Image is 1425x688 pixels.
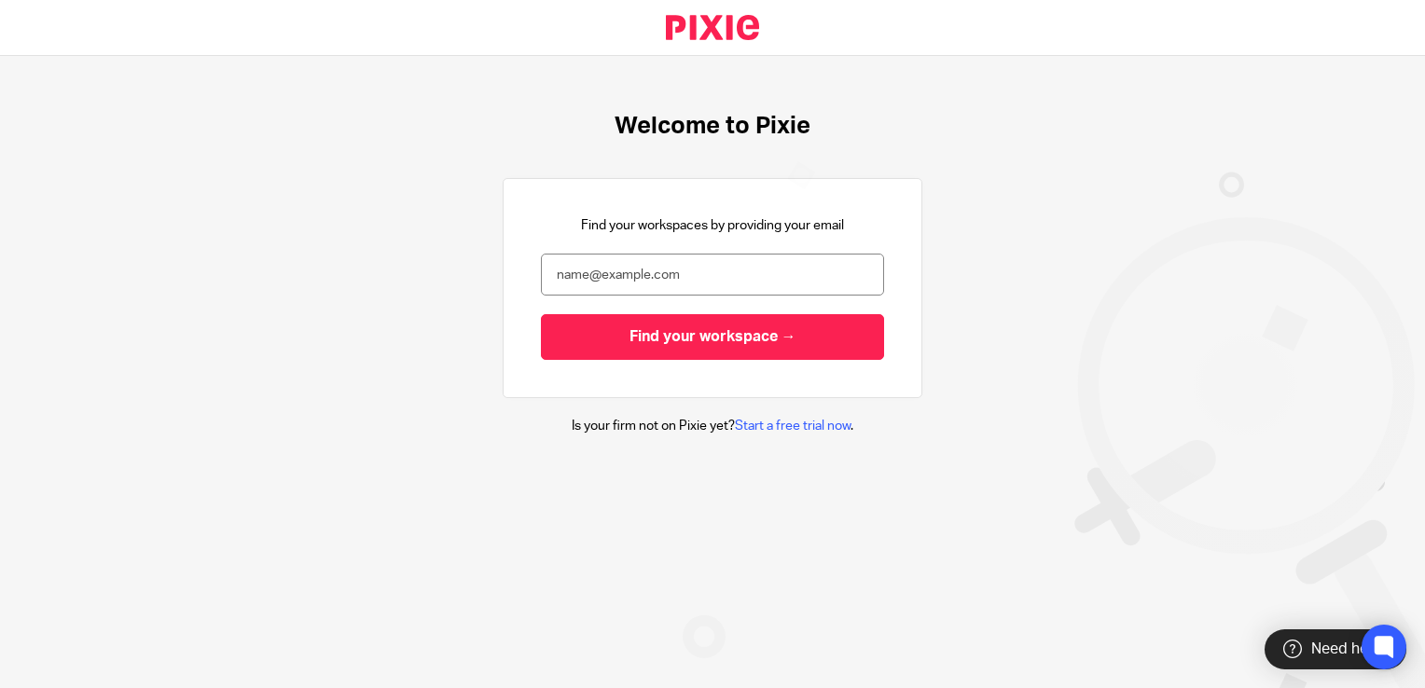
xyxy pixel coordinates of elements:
h1: Welcome to Pixie [615,112,810,141]
div: Need help? [1265,629,1406,669]
input: name@example.com [541,254,884,296]
a: Start a free trial now [735,420,851,433]
input: Find your workspace → [541,314,884,360]
p: Is your firm not on Pixie yet? . [572,417,853,435]
p: Find your workspaces by providing your email [581,216,844,235]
